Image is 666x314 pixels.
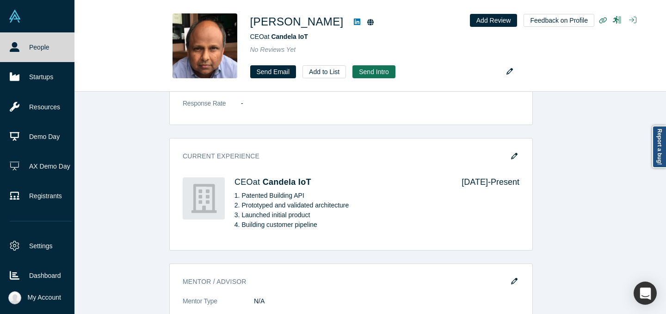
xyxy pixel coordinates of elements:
[352,65,395,78] button: Send Intro
[449,177,519,237] div: [DATE] - Present
[241,220,449,230] li: Building customer pipeline
[173,13,237,78] img: Karthik Krishnamurthy's Profile Image
[241,191,449,201] li: Patented Building API
[8,10,21,23] img: Alchemist Vault Logo
[470,14,518,27] button: Add Review
[524,14,594,27] button: Feedback on Profile
[183,99,241,118] dt: Response Rate
[250,46,296,53] span: No Reviews Yet
[183,151,506,161] h3: Current Experience
[652,126,666,168] a: Report a bug!
[241,201,449,210] li: Prototyped and validated architecture
[241,99,519,108] dd: -
[28,293,61,302] span: My Account
[250,13,344,30] h1: [PERSON_NAME]
[241,210,449,220] li: Launched initial product
[8,291,21,304] img: Ally Hoang's Account
[254,296,519,306] dd: N/A
[234,177,449,188] h4: CEO at
[8,291,61,304] button: My Account
[302,65,346,78] button: Add to List
[183,277,506,287] h3: Mentor / Advisor
[250,65,296,78] a: Send Email
[271,33,308,40] a: Candela IoT
[183,177,225,220] img: Candela IoT's Logo
[263,177,311,187] a: Candela IoT
[250,33,308,40] span: CEO at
